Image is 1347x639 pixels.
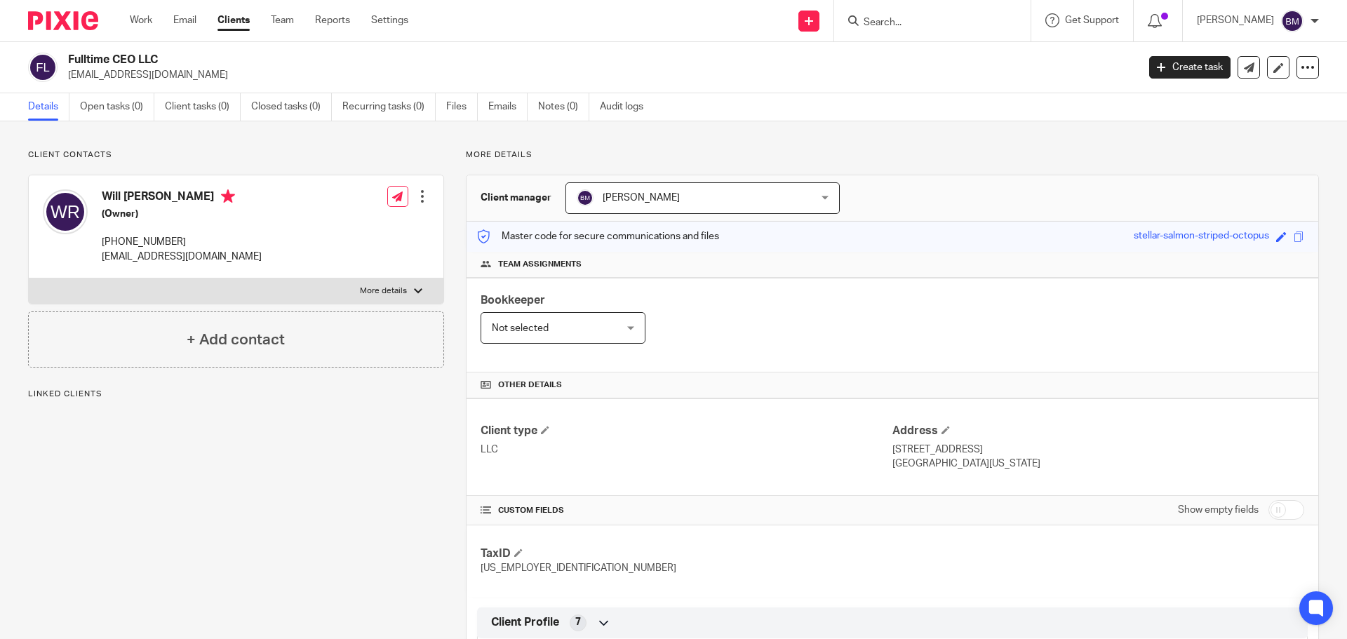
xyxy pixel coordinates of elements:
[600,93,654,121] a: Audit logs
[892,443,1304,457] p: [STREET_ADDRESS]
[481,424,892,438] h4: Client type
[892,457,1304,471] p: [GEOGRAPHIC_DATA][US_STATE]
[68,53,916,67] h2: Fulltime CEO LLC
[102,207,262,221] h5: (Owner)
[360,285,407,297] p: More details
[498,259,582,270] span: Team assignments
[1281,10,1304,32] img: svg%3E
[28,93,69,121] a: Details
[80,93,154,121] a: Open tasks (0)
[492,323,549,333] span: Not selected
[221,189,235,203] i: Primary
[68,68,1128,82] p: [EMAIL_ADDRESS][DOMAIN_NAME]
[315,13,350,27] a: Reports
[603,193,680,203] span: [PERSON_NAME]
[488,93,528,121] a: Emails
[481,443,892,457] p: LLC
[165,93,241,121] a: Client tasks (0)
[43,189,88,234] img: svg%3E
[342,93,436,121] a: Recurring tasks (0)
[477,229,719,243] p: Master code for secure communications and files
[1178,503,1259,517] label: Show empty fields
[862,17,989,29] input: Search
[217,13,250,27] a: Clients
[1149,56,1231,79] a: Create task
[173,13,196,27] a: Email
[446,93,478,121] a: Files
[892,424,1304,438] h4: Address
[28,149,444,161] p: Client contacts
[1197,13,1274,27] p: [PERSON_NAME]
[481,295,545,306] span: Bookkeeper
[28,11,98,30] img: Pixie
[187,329,285,351] h4: + Add contact
[481,546,892,561] h4: TaxID
[491,615,559,630] span: Client Profile
[130,13,152,27] a: Work
[102,189,262,207] h4: Will [PERSON_NAME]
[251,93,332,121] a: Closed tasks (0)
[28,389,444,400] p: Linked clients
[28,53,58,82] img: svg%3E
[466,149,1319,161] p: More details
[481,505,892,516] h4: CUSTOM FIELDS
[102,235,262,249] p: [PHONE_NUMBER]
[1134,229,1269,245] div: stellar-salmon-striped-octopus
[371,13,408,27] a: Settings
[577,189,594,206] img: svg%3E
[575,615,581,629] span: 7
[102,250,262,264] p: [EMAIL_ADDRESS][DOMAIN_NAME]
[1065,15,1119,25] span: Get Support
[271,13,294,27] a: Team
[481,563,676,573] span: [US_EMPLOYER_IDENTIFICATION_NUMBER]
[481,191,551,205] h3: Client manager
[538,93,589,121] a: Notes (0)
[498,379,562,391] span: Other details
